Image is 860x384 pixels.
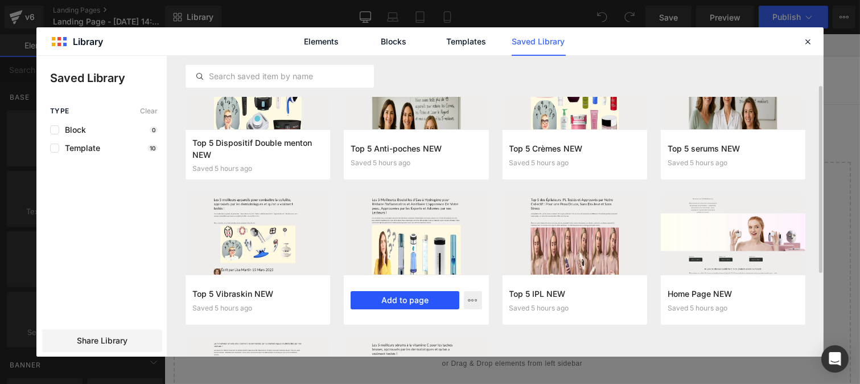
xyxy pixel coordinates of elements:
[150,126,158,133] p: 0
[509,159,640,167] div: Saved 5 hours ago
[668,159,799,167] div: Saved 5 hours ago
[351,291,459,309] button: Add to page
[59,144,100,153] span: Template
[509,304,640,312] div: Saved 5 hours ago
[208,41,242,51] span: Contact
[668,304,799,312] div: Saved 5 hours ago
[161,41,194,51] span: Catalog
[439,27,493,56] a: Templates
[31,35,103,58] a: GOOGLE
[192,137,323,160] h3: Top 5 Dispositif Double menton NEW
[140,107,158,115] span: Clear
[512,27,566,56] a: Saved Library
[295,27,349,56] a: Elements
[59,125,86,134] span: Block
[821,345,849,373] div: Open Intercom Messenger
[201,34,249,58] a: Contact
[668,142,799,154] h3: Top 5 serums NEW
[613,34,638,59] summary: Recherche
[668,288,799,300] h3: Home Page NEW
[147,145,158,152] p: 10
[114,34,153,58] a: Home
[50,107,69,115] span: Type
[27,154,668,168] p: Start building your page
[121,41,146,51] span: Home
[192,288,323,300] h3: Top 5 Vibraskin NEW
[351,142,482,154] h3: Top 5 Anti-poches NEW
[35,38,98,54] span: GOOGLE
[223,6,472,15] span: AUJOURD'HUI -30% SUR LES 100 PREMIÈRES COMMANDES
[50,70,167,87] p: Saved Library
[27,325,668,333] p: or Drag & Drop elements from left sidebar
[367,27,421,56] a: Blocks
[192,165,323,173] div: Saved 5 hours ago
[297,293,399,316] a: Explore Template
[351,159,482,167] div: Saved 5 hours ago
[154,34,201,58] a: Catalog
[509,288,640,300] h3: Top 5 IPL NEW
[77,335,127,346] span: Share Library
[192,304,323,312] div: Saved 5 hours ago
[509,142,640,154] h3: Top 5 Crèmes NEW
[186,70,373,83] input: Search saved item by name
